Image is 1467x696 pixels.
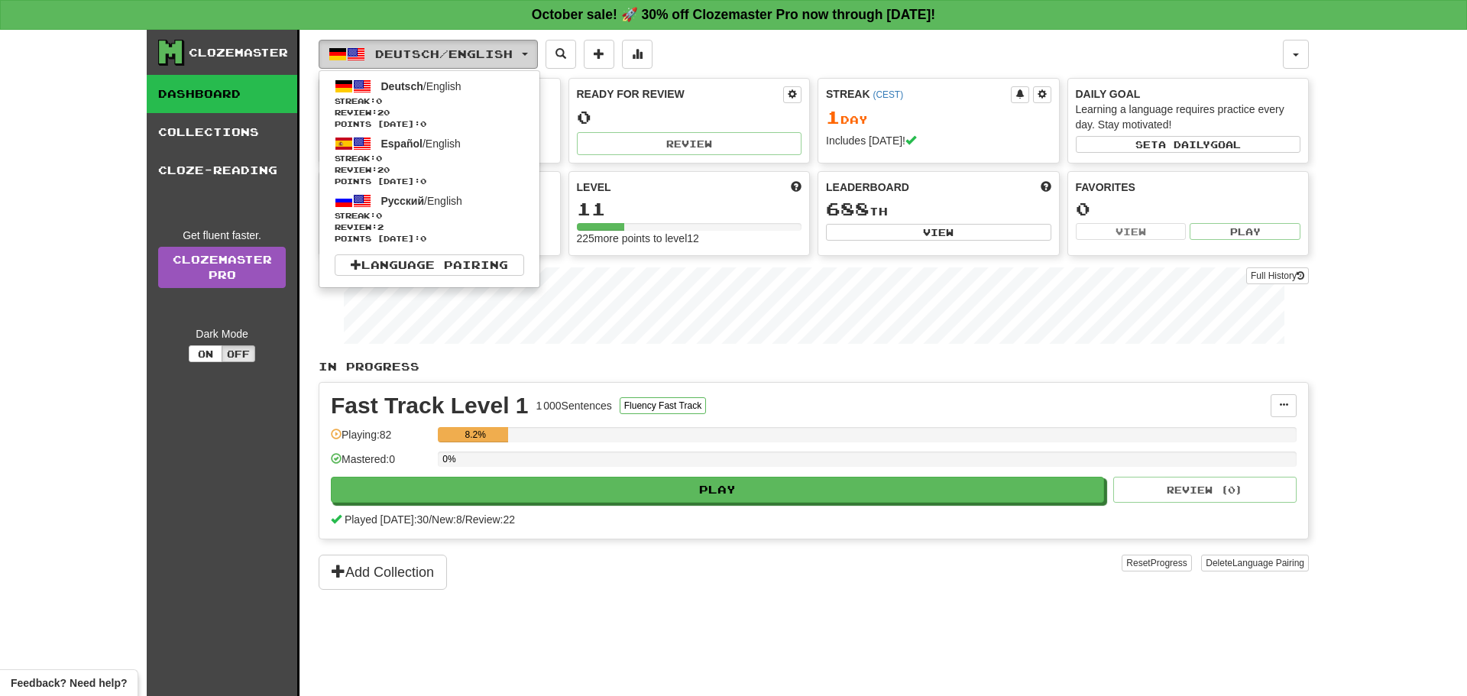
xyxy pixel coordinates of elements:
div: 0 [1076,199,1301,219]
div: Playing: 82 [331,427,430,452]
a: Español/EnglishStreak:0 Review:20Points [DATE]:0 [319,132,539,189]
button: Full History [1246,267,1309,284]
div: 1 000 Sentences [536,398,612,413]
span: This week in points, UTC [1041,180,1051,195]
span: Streak: [335,210,524,222]
span: Open feedback widget [11,675,127,691]
span: Streak: [335,153,524,164]
button: Off [222,345,255,362]
a: (CEST) [873,89,903,100]
span: Score more points to level up [791,180,802,195]
span: Review: 2 [335,222,524,233]
button: Search sentences [546,40,576,69]
button: View [1076,223,1187,240]
span: 0 [376,211,382,220]
button: Fluency Fast Track [620,397,706,414]
span: Language Pairing [1232,558,1304,568]
span: 0 [376,96,382,105]
a: Dashboard [147,75,297,113]
div: Learning a language requires practice every day. Stay motivated! [1076,102,1301,132]
span: Progress [1151,558,1187,568]
div: 8.2% [442,427,508,442]
span: Deutsch [381,80,423,92]
div: th [826,199,1051,219]
span: Review: 22 [465,513,515,526]
button: Review [577,132,802,155]
div: 0 [577,108,802,127]
span: Review: 20 [335,164,524,176]
a: Русский/EnglishStreak:0 Review:2Points [DATE]:0 [319,189,539,247]
button: DeleteLanguage Pairing [1201,555,1309,571]
div: Includes [DATE]! [826,133,1051,148]
button: Seta dailygoal [1076,136,1301,153]
a: Collections [147,113,297,151]
div: Dark Mode [158,326,286,342]
button: Add Collection [319,555,447,590]
div: Ready for Review [577,86,784,102]
span: / English [381,138,461,150]
span: Played [DATE]: 30 [345,513,429,526]
span: Level [577,180,611,195]
span: / English [381,80,461,92]
span: a daily [1158,139,1210,150]
span: Points [DATE]: 0 [335,118,524,130]
button: View [826,224,1051,241]
button: On [189,345,222,362]
a: Cloze-Reading [147,151,297,189]
strong: October sale! 🚀 30% off Clozemaster Pro now through [DATE]! [532,7,935,22]
button: Play [331,477,1104,503]
div: Clozemaster [189,45,288,60]
button: More stats [622,40,653,69]
span: Русский [381,195,425,207]
div: Mastered: 0 [331,452,430,477]
span: 0 [376,154,382,163]
span: 1 [826,106,840,128]
span: / English [381,195,462,207]
div: Get fluent faster. [158,228,286,243]
a: Deutsch/EnglishStreak:0 Review:20Points [DATE]:0 [319,75,539,132]
button: Play [1190,223,1300,240]
div: Fast Track Level 1 [331,394,529,417]
span: 688 [826,198,870,219]
span: / [462,513,465,526]
span: Leaderboard [826,180,909,195]
p: In Progress [319,359,1309,374]
span: Streak: [335,95,524,107]
div: 225 more points to level 12 [577,231,802,246]
span: Review: 20 [335,107,524,118]
div: Daily Goal [1076,86,1301,102]
button: Deutsch/English [319,40,538,69]
div: Day [826,108,1051,128]
div: Favorites [1076,180,1301,195]
button: Review (0) [1113,477,1297,503]
span: Deutsch / English [375,47,513,60]
div: 11 [577,199,802,219]
span: / [429,513,432,526]
span: Points [DATE]: 0 [335,176,524,187]
span: New: 8 [432,513,462,526]
span: Points [DATE]: 0 [335,233,524,244]
span: Español [381,138,423,150]
button: ResetProgress [1122,555,1191,571]
div: Streak [826,86,1011,102]
a: Language Pairing [335,254,524,276]
button: Add sentence to collection [584,40,614,69]
a: ClozemasterPro [158,247,286,288]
